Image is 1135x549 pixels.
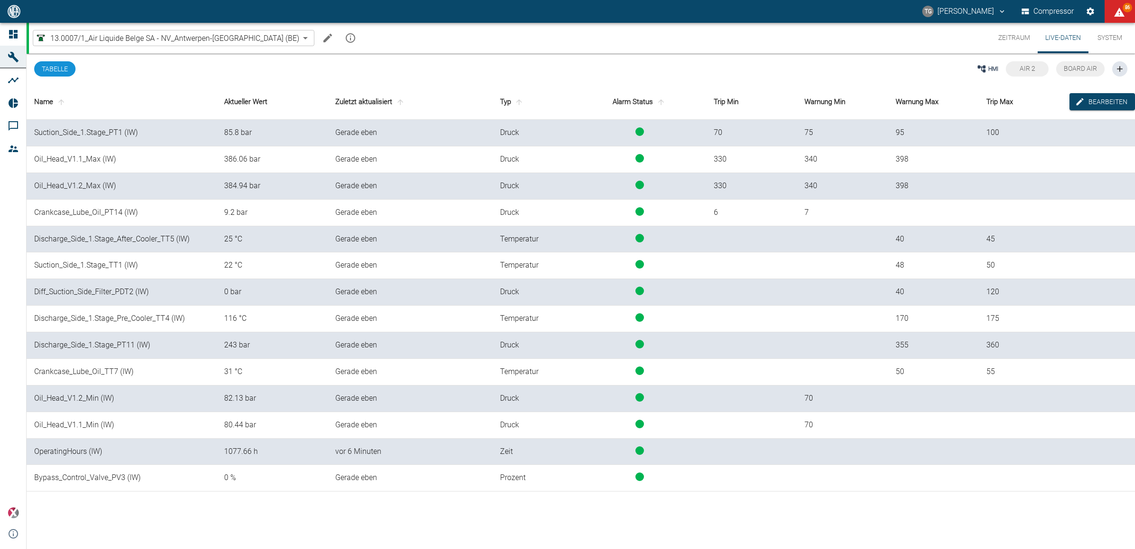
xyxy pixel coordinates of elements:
[635,340,644,348] span: status-running
[979,84,1069,120] th: Trip Max
[635,287,644,295] span: status-running
[492,84,573,120] th: Typ
[635,181,644,189] span: status-running
[896,179,971,192] div: 398
[804,418,880,431] div: 70
[335,260,485,271] div: 12.9.2025, 13:52:00
[986,338,1062,351] div: 360
[224,313,320,324] div: 116 °C
[635,207,644,216] span: status-running
[991,23,1038,53] button: Zeitraum
[492,200,573,226] td: Druck
[27,412,217,439] td: Oil_Head_V1.1_Min (IW)
[492,252,573,279] td: Temperatur
[27,173,217,200] td: Oil_Head_V1.2_Max (IW)
[34,61,76,77] button: Tabelle
[335,287,485,298] div: 12.9.2025, 13:52:00
[896,285,971,298] div: 40
[335,340,485,351] div: 12.9.2025, 13:52:00
[224,420,320,431] div: 80.4375 bar
[896,338,971,351] div: 355
[988,65,998,73] span: HMI
[804,205,880,218] div: 7
[921,3,1008,20] button: thomas.gregoir@neuman-esser.com
[50,33,299,44] span: 13.0007/1_Air Liquide Belge SA - NV_Antwerpen-[GEOGRAPHIC_DATA] (BE)
[896,311,971,324] div: 170
[714,205,789,218] div: 6
[804,152,880,165] div: 340
[492,332,573,359] td: Druck
[1064,65,1097,72] span: Board Air
[896,232,971,245] div: 40
[8,507,19,519] img: Xplore Logo
[896,365,971,377] div: 50
[224,287,320,298] div: 0 bar
[335,366,485,377] div: 12.9.2025, 13:52:00
[335,472,485,483] div: 12.9.2025, 13:52:00
[335,313,485,324] div: 12.9.2025, 13:52:00
[27,279,217,306] td: Diff_Suction_Side_Filter_PDT2 (IW)
[896,152,971,165] div: 398
[635,420,644,428] span: status-running
[492,306,573,332] td: Temperatur
[492,226,573,253] td: Temperatur
[492,359,573,385] td: Temperatur
[635,446,644,455] span: status-running
[986,285,1062,298] div: 120
[335,181,485,192] div: 12.9.2025, 13:52:00
[27,120,217,146] td: Suction_Side_1.Stage_PT1 (IW)
[513,98,525,106] span: sort-type
[335,207,485,218] div: 12.9.2025, 13:52:00
[635,313,644,322] span: status-running
[224,234,320,245] div: 25 °C
[635,366,644,375] span: status-running
[318,29,337,48] button: Machine bearbeiten
[714,152,789,165] div: 330
[635,393,644,402] span: status-running
[655,98,667,106] span: sort-status
[635,154,644,163] span: status-running
[27,200,217,226] td: Crankcase_Lube_Oil_PT14 (IW)
[27,439,217,465] td: OperatingHours (IW)
[35,32,299,44] a: 13.0007/1_Air Liquide Belge SA - NV_Antwerpen-[GEOGRAPHIC_DATA] (BE)
[492,439,573,465] td: Zeit
[224,154,320,165] div: 386.0625 bar
[224,127,320,138] div: 85.8 bar
[224,340,320,351] div: 243 bar
[1123,3,1132,12] span: 86
[896,258,971,271] div: 48
[1038,23,1088,53] button: Live-Daten
[27,306,217,332] td: Discharge_Side_1.Stage_Pre_Cooler_TT4 (IW)
[224,260,320,271] div: 22 °C
[27,146,217,173] td: Oil_Head_V1.1_Max (IW)
[888,84,979,120] th: Warnung Max
[635,127,644,136] span: status-running
[986,258,1062,271] div: 50
[335,420,485,431] div: 12.9.2025, 13:52:00
[804,179,880,192] div: 340
[224,207,320,218] div: 9.2 bar
[492,146,573,173] td: Druck
[27,332,217,359] td: Discharge_Side_1.Stage_PT11 (IW)
[635,260,644,269] span: status-running
[27,385,217,412] td: Oil_Head_V1.2_Min (IW)
[224,446,320,457] div: 1077.65898894126 h
[7,5,21,18] img: logo
[335,234,485,245] div: 12.9.2025, 13:52:00
[335,127,485,138] div: 12.9.2025, 13:52:00
[335,446,485,457] div: 12.9.2025, 13:45:57
[328,84,492,120] th: Zuletzt aktualisiert
[1020,65,1035,72] span: Air 2
[27,84,217,120] th: Name
[804,391,880,404] div: 70
[986,365,1062,377] div: 55
[341,29,360,48] button: mission info
[986,232,1062,245] div: 45
[27,226,217,253] td: Discharge_Side_1.Stage_After_Cooler_TT5 (IW)
[635,234,644,242] span: status-running
[1082,3,1099,20] button: Einstellungen
[986,311,1062,324] div: 175
[714,179,789,192] div: 330
[986,125,1062,138] div: 100
[797,84,888,120] th: Warnung Min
